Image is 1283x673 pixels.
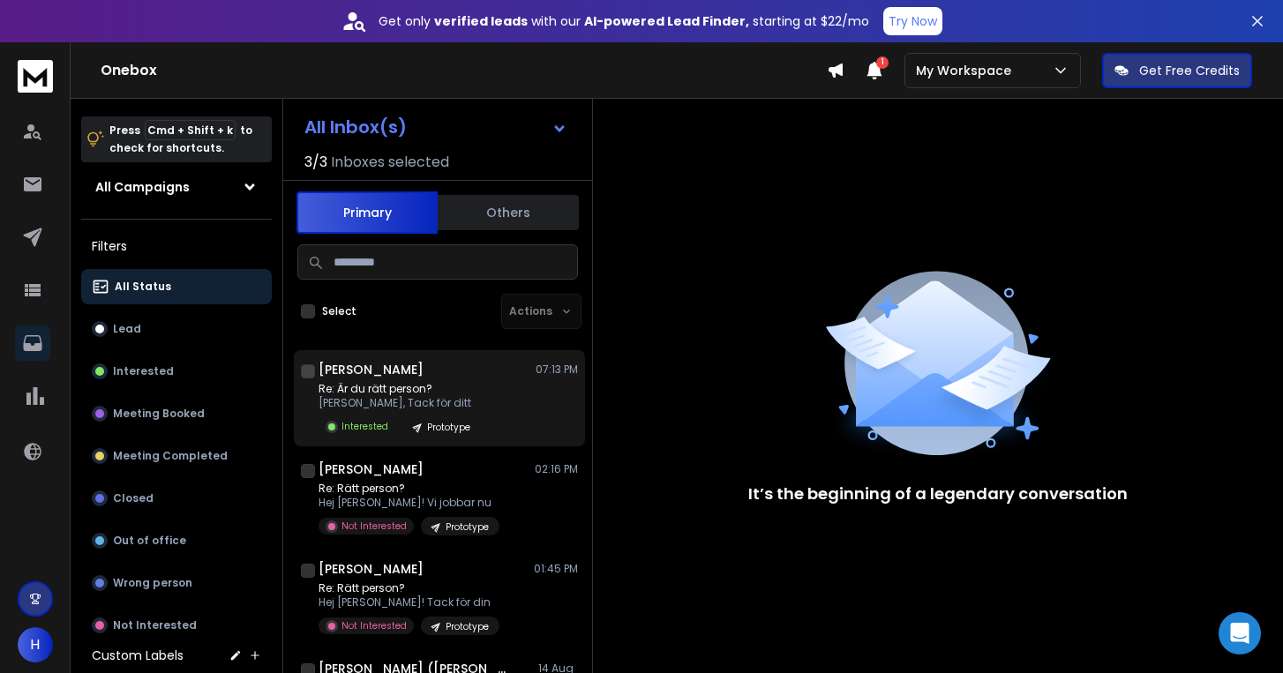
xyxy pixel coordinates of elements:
[1102,53,1252,88] button: Get Free Credits
[341,520,407,533] p: Not Interested
[81,234,272,258] h3: Filters
[296,191,438,234] button: Primary
[95,178,190,196] h1: All Campaigns
[1219,612,1261,654] div: Open Intercom Messenger
[748,482,1128,506] p: It’s the beginning of a legendary conversation
[81,523,272,558] button: Out of office
[115,280,171,294] p: All Status
[81,565,272,601] button: Wrong person
[889,12,937,30] p: Try Now
[145,120,236,140] span: Cmd + Shift + k
[319,361,424,378] h1: [PERSON_NAME]
[113,449,228,463] p: Meeting Completed
[113,618,197,632] p: Not Interested
[536,363,578,377] p: 07:13 PM
[113,322,141,336] p: Lead
[81,608,272,643] button: Not Interested
[18,627,53,662] button: H
[113,407,205,421] p: Meeting Booked
[319,382,481,396] p: Re: Är du rätt person?
[290,109,581,145] button: All Inbox(s)
[81,269,272,304] button: All Status
[101,60,827,81] h1: Onebox
[341,420,388,433] p: Interested
[319,581,499,595] p: Re: Rätt person?
[81,311,272,347] button: Lead
[81,354,272,389] button: Interested
[319,496,499,510] p: Hej [PERSON_NAME]! Vi jobbar nu
[446,620,489,633] p: Prototype
[438,193,579,232] button: Others
[534,562,578,576] p: 01:45 PM
[876,56,889,69] span: 1
[379,12,869,30] p: Get only with our starting at $22/mo
[113,576,192,590] p: Wrong person
[446,520,489,534] p: Prototype
[319,460,424,478] h1: [PERSON_NAME]
[319,482,499,496] p: Re: Rätt person?
[331,152,449,173] h3: Inboxes selected
[319,595,499,609] p: Hej [PERSON_NAME]! Tack för din
[81,438,272,474] button: Meeting Completed
[81,396,272,431] button: Meeting Booked
[304,152,327,173] span: 3 / 3
[113,534,186,548] p: Out of office
[322,304,356,318] label: Select
[304,118,407,136] h1: All Inbox(s)
[319,560,424,578] h1: [PERSON_NAME]
[535,462,578,476] p: 02:16 PM
[113,491,154,505] p: Closed
[584,12,749,30] strong: AI-powered Lead Finder,
[1139,62,1240,79] p: Get Free Credits
[341,619,407,632] p: Not Interested
[434,12,528,30] strong: verified leads
[916,62,1018,79] p: My Workspace
[109,122,252,157] p: Press to check for shortcuts.
[319,396,481,410] p: [PERSON_NAME], Tack för ditt
[18,60,53,93] img: logo
[427,421,470,434] p: Prototype
[113,364,174,378] p: Interested
[81,169,272,205] button: All Campaigns
[81,481,272,516] button: Closed
[883,7,942,35] button: Try Now
[92,647,184,664] h3: Custom Labels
